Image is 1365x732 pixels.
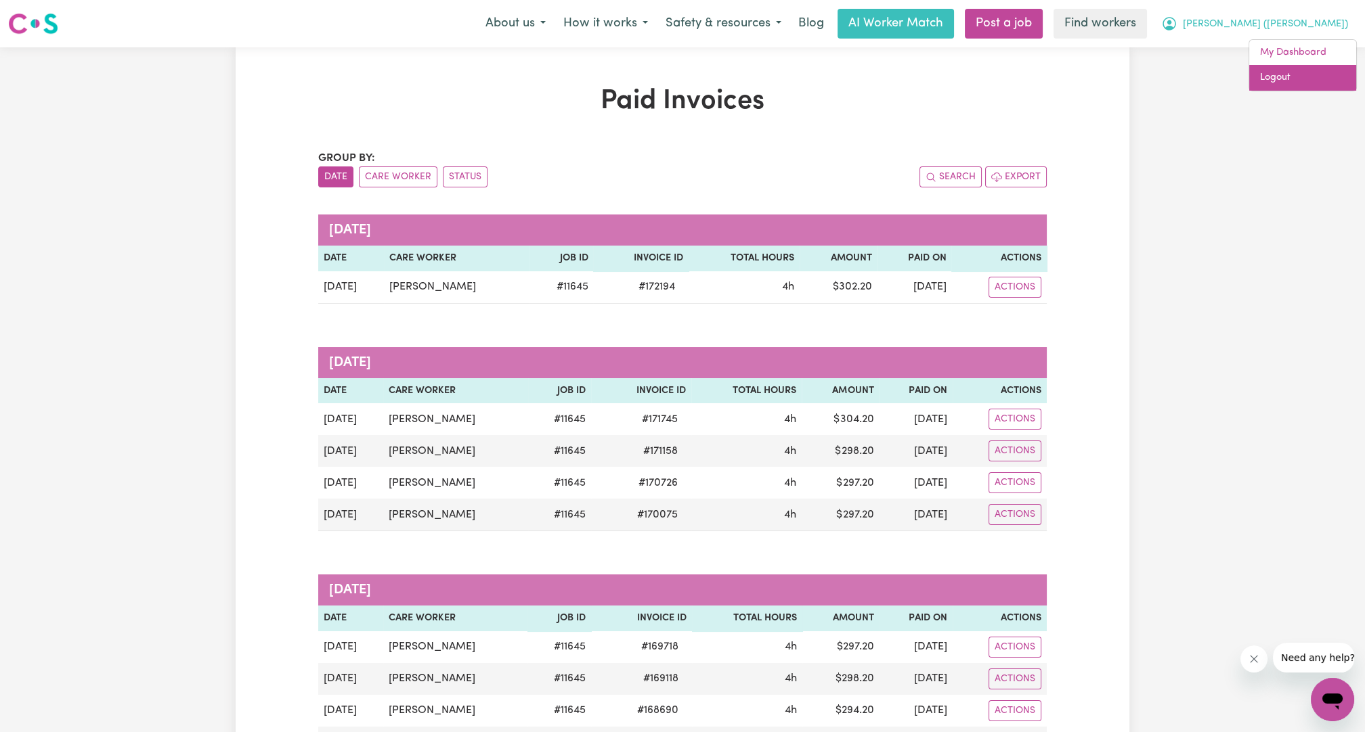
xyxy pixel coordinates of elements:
span: [PERSON_NAME] ([PERSON_NAME]) [1183,17,1348,32]
td: [DATE] [318,695,383,727]
th: Total Hours [689,246,800,271]
th: Actions [953,378,1047,404]
button: Actions [989,472,1041,493]
caption: [DATE] [318,347,1047,378]
a: Careseekers logo [8,8,58,39]
td: [PERSON_NAME] [384,271,529,304]
th: Invoice ID [593,246,688,271]
th: Job ID [528,378,591,404]
td: $ 298.20 [802,663,880,695]
h1: Paid Invoices [318,85,1047,118]
td: [DATE] [879,403,952,435]
td: $ 304.20 [802,403,879,435]
td: # 11645 [527,663,590,695]
span: 4 hours [784,446,796,457]
span: 4 hours [784,414,796,425]
th: Invoice ID [591,378,691,404]
button: Actions [989,668,1041,689]
button: Search [919,166,982,187]
span: Group by: [318,153,375,164]
th: Amount [800,246,877,271]
button: Actions [989,277,1041,298]
td: [PERSON_NAME] [383,663,527,695]
span: # 172194 [630,279,683,295]
td: [DATE] [877,271,951,304]
span: # 171745 [634,411,686,428]
span: 4 hours [785,641,797,652]
th: Amount [802,378,879,404]
th: Care Worker [384,246,529,271]
button: Actions [989,504,1041,525]
td: # 11645 [528,403,591,435]
th: Date [318,605,383,631]
span: Need any help? [8,9,82,20]
td: [PERSON_NAME] [383,435,527,467]
td: $ 302.20 [800,271,877,304]
td: # 11645 [527,695,590,727]
span: 4 hours [784,509,796,520]
a: Blog [790,9,832,39]
th: Paid On [879,378,952,404]
img: Careseekers logo [8,12,58,36]
th: Job ID [529,246,593,271]
caption: [DATE] [318,214,1047,246]
span: 4 hours [784,478,796,488]
button: About us [477,9,555,38]
td: # 11645 [527,631,590,663]
th: Job ID [527,605,590,631]
th: Actions [951,246,1047,271]
button: sort invoices by paid status [443,166,487,187]
th: Total Hours [691,378,802,404]
span: # 169118 [635,670,687,687]
a: My Dashboard [1249,40,1356,66]
th: Paid On [877,246,951,271]
button: sort invoices by date [318,166,353,187]
span: # 170726 [630,475,686,491]
button: Actions [989,700,1041,721]
td: [DATE] [318,403,383,435]
span: # 170075 [629,507,686,523]
td: [PERSON_NAME] [383,631,527,663]
th: Date [318,378,383,404]
td: [DATE] [318,435,383,467]
span: # 171158 [635,443,686,459]
td: [DATE] [318,467,383,499]
td: # 11645 [529,271,593,304]
td: [DATE] [879,435,952,467]
iframe: Message from company [1273,643,1354,672]
button: Export [985,166,1047,187]
td: [PERSON_NAME] [383,403,527,435]
td: [DATE] [318,631,383,663]
a: Logout [1249,65,1356,91]
td: [DATE] [879,499,952,531]
td: [DATE] [880,695,953,727]
td: # 11645 [528,467,591,499]
a: Find workers [1054,9,1147,39]
td: [PERSON_NAME] [383,467,527,499]
td: [DATE] [880,631,953,663]
a: Post a job [965,9,1043,39]
td: $ 297.20 [802,631,880,663]
th: Date [318,246,384,271]
td: [PERSON_NAME] [383,499,527,531]
th: Actions [953,605,1047,631]
span: # 169718 [633,639,687,655]
td: $ 297.20 [802,499,879,531]
span: 4 hours [785,705,797,716]
a: AI Worker Match [838,9,954,39]
td: # 11645 [528,499,591,531]
td: $ 294.20 [802,695,880,727]
iframe: Close message [1240,645,1267,672]
button: sort invoices by care worker [359,166,437,187]
div: My Account [1249,39,1357,91]
span: 4 hours [782,281,794,292]
th: Invoice ID [591,605,692,631]
th: Amount [802,605,880,631]
td: $ 297.20 [802,467,879,499]
td: # 11645 [528,435,591,467]
td: [DATE] [318,271,384,304]
th: Care Worker [383,378,527,404]
td: [DATE] [318,499,383,531]
span: 4 hours [785,673,797,684]
span: # 168690 [629,702,687,718]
